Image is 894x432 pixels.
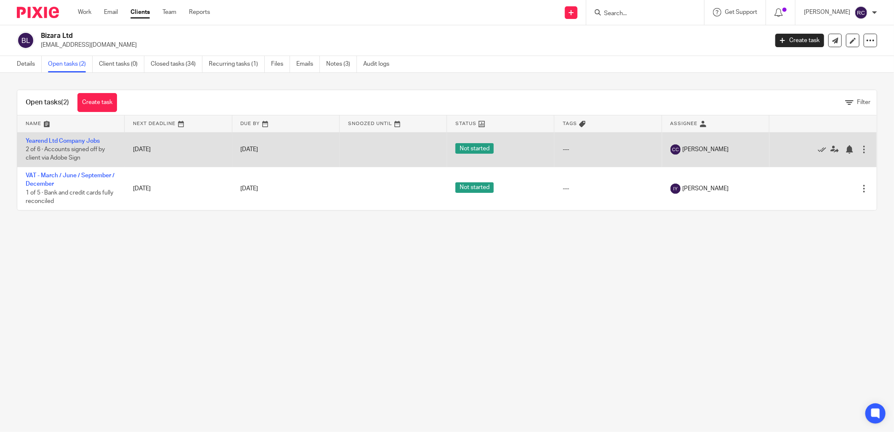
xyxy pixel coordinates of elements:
[363,56,396,72] a: Audit logs
[241,186,258,192] span: [DATE]
[670,144,681,155] img: svg%3E
[26,138,100,144] a: Yearend Ltd Company Jobs
[26,147,105,161] span: 2 of 6 · Accounts signed off by client via Adobe Sign
[41,32,618,40] h2: Bizara Ltd
[804,8,850,16] p: [PERSON_NAME]
[775,34,824,47] a: Create task
[670,184,681,194] img: svg%3E
[17,7,59,18] img: Pixie
[725,9,757,15] span: Get Support
[563,184,653,193] div: ---
[209,56,265,72] a: Recurring tasks (1)
[348,121,392,126] span: Snoozed Until
[26,173,114,187] a: VAT - March / June / September / December
[26,190,113,205] span: 1 of 5 · Bank and credit cards fully reconciled
[455,121,476,126] span: Status
[857,99,870,105] span: Filter
[125,132,232,167] td: [DATE]
[818,145,830,154] a: Mark as done
[189,8,210,16] a: Reports
[48,56,93,72] a: Open tasks (2)
[563,121,577,126] span: Tags
[455,182,494,193] span: Not started
[130,8,150,16] a: Clients
[241,147,258,152] span: [DATE]
[162,8,176,16] a: Team
[151,56,202,72] a: Closed tasks (34)
[563,145,653,154] div: ---
[271,56,290,72] a: Files
[603,10,679,18] input: Search
[683,145,729,154] span: [PERSON_NAME]
[61,99,69,106] span: (2)
[77,93,117,112] a: Create task
[125,167,232,210] td: [DATE]
[296,56,320,72] a: Emails
[455,143,494,154] span: Not started
[326,56,357,72] a: Notes (3)
[854,6,868,19] img: svg%3E
[99,56,144,72] a: Client tasks (0)
[17,32,35,49] img: svg%3E
[41,41,763,49] p: [EMAIL_ADDRESS][DOMAIN_NAME]
[26,98,69,107] h1: Open tasks
[683,184,729,193] span: [PERSON_NAME]
[78,8,91,16] a: Work
[104,8,118,16] a: Email
[17,56,42,72] a: Details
